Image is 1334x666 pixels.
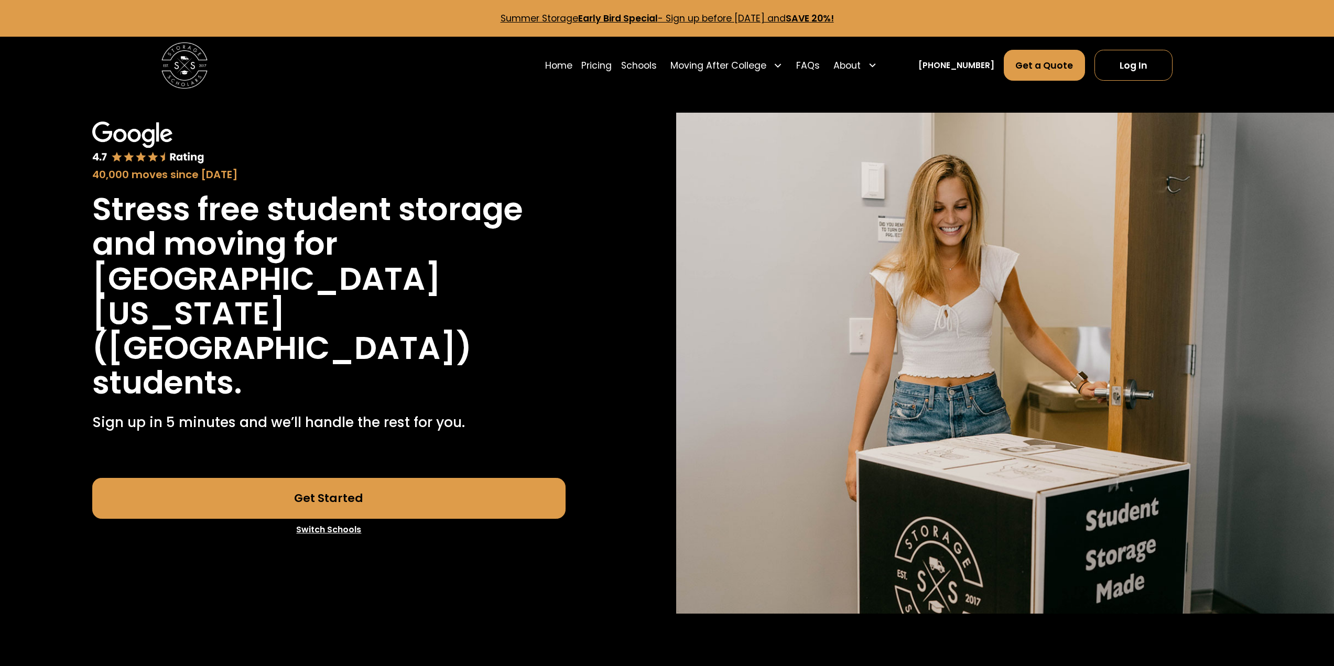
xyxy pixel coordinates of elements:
[501,12,834,25] a: Summer StorageEarly Bird Special- Sign up before [DATE] andSAVE 20%!
[92,365,242,400] h1: students.
[621,49,657,81] a: Schools
[578,12,658,25] strong: Early Bird Special
[676,113,1334,614] img: Storage Scholars will have everything waiting for you in your room when you arrive to campus.
[92,122,205,165] img: Google 4.7 star rating
[161,42,208,89] img: Storage Scholars main logo
[92,261,566,366] h1: [GEOGRAPHIC_DATA][US_STATE] ([GEOGRAPHIC_DATA])
[1004,50,1086,81] a: Get a Quote
[786,12,834,25] strong: SAVE 20%!
[92,412,465,432] p: Sign up in 5 minutes and we’ll handle the rest for you.
[581,49,612,81] a: Pricing
[833,59,861,72] div: About
[92,192,566,261] h1: Stress free student storage and moving for
[796,49,820,81] a: FAQs
[670,59,766,72] div: Moving After College
[92,519,566,541] a: Switch Schools
[918,59,994,71] a: [PHONE_NUMBER]
[92,478,566,519] a: Get Started
[1094,50,1173,81] a: Log In
[92,167,566,183] div: 40,000 moves since [DATE]
[545,49,572,81] a: Home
